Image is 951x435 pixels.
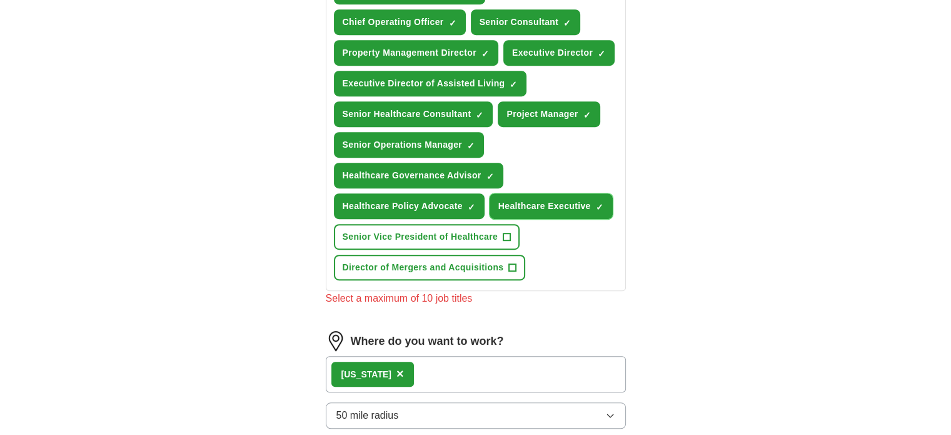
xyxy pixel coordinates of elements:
[343,77,505,90] span: Executive Director of Assisted Living
[334,71,527,96] button: Executive Director of Assisted Living✓
[326,291,626,306] div: Select a maximum of 10 job titles
[343,230,498,243] span: Senior Vice President of Healthcare
[476,110,483,120] span: ✓
[343,16,444,29] span: Chief Operating Officer
[334,193,485,219] button: Healthcare Policy Advocate✓
[343,169,481,182] span: Healthcare Governance Advisor
[498,200,591,213] span: Healthcare Executive
[343,138,463,151] span: Senior Operations Manager
[449,18,456,28] span: ✓
[486,171,494,182] span: ✓
[334,255,526,280] button: Director of Mergers and Acquisitions
[481,49,489,59] span: ✓
[343,46,476,59] span: Property Management Director
[498,101,600,127] button: Project Manager✓
[468,202,475,212] span: ✓
[326,402,626,429] button: 50 mile radius
[490,193,613,219] button: Healthcare Executive✓
[334,132,485,158] button: Senior Operations Manager✓
[510,79,517,90] span: ✓
[396,365,404,384] button: ×
[480,16,559,29] span: Senior Consultant
[334,9,466,35] button: Chief Operating Officer✓
[341,368,391,381] div: [US_STATE]
[506,108,578,121] span: Project Manager
[334,101,493,127] button: Senior Healthcare Consultant✓
[326,331,346,351] img: location.png
[334,224,520,250] button: Senior Vice President of Healthcare
[512,46,593,59] span: Executive Director
[596,202,603,212] span: ✓
[598,49,605,59] span: ✓
[351,333,504,350] label: Where do you want to work?
[343,108,471,121] span: Senior Healthcare Consultant
[343,200,463,213] span: Healthcare Policy Advocate
[563,18,571,28] span: ✓
[334,163,503,188] button: Healthcare Governance Advisor✓
[396,367,404,381] span: ×
[334,40,498,66] button: Property Management Director✓
[583,110,591,120] span: ✓
[471,9,581,35] button: Senior Consultant✓
[503,40,615,66] button: Executive Director✓
[467,141,475,151] span: ✓
[336,408,399,423] span: 50 mile radius
[343,261,504,274] span: Director of Mergers and Acquisitions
